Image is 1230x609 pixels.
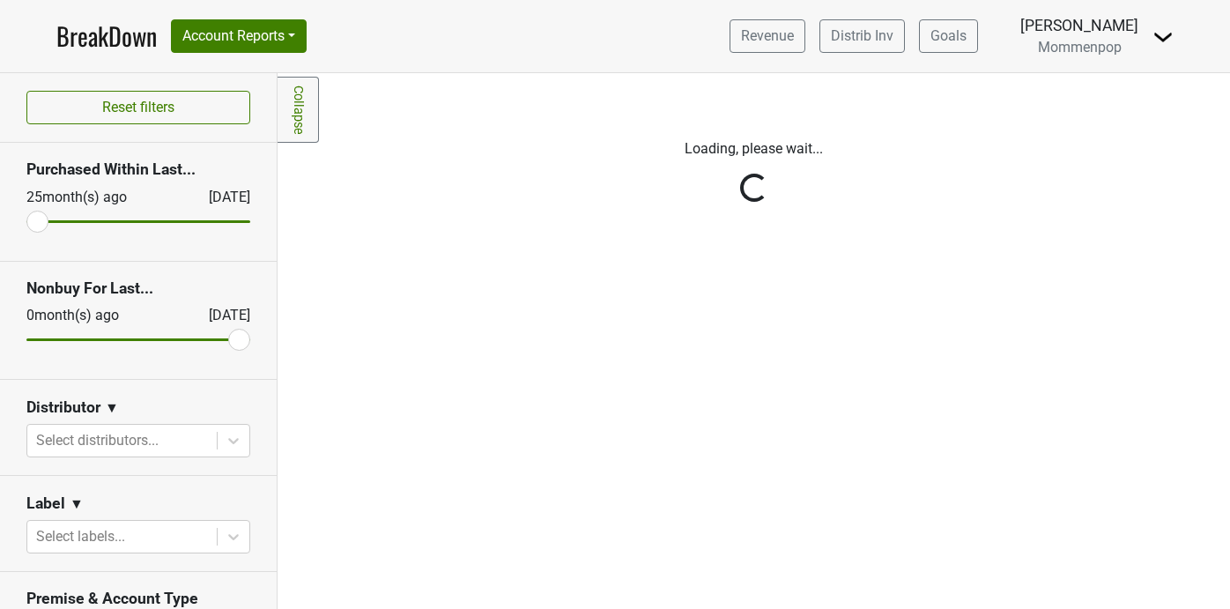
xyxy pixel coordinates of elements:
[56,18,157,55] a: BreakDown
[730,19,805,53] a: Revenue
[278,77,319,143] a: Collapse
[291,138,1217,160] p: Loading, please wait...
[919,19,978,53] a: Goals
[1020,14,1138,37] div: [PERSON_NAME]
[1038,39,1122,56] span: Mommenpop
[819,19,905,53] a: Distrib Inv
[1152,26,1174,48] img: Dropdown Menu
[171,19,307,53] button: Account Reports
